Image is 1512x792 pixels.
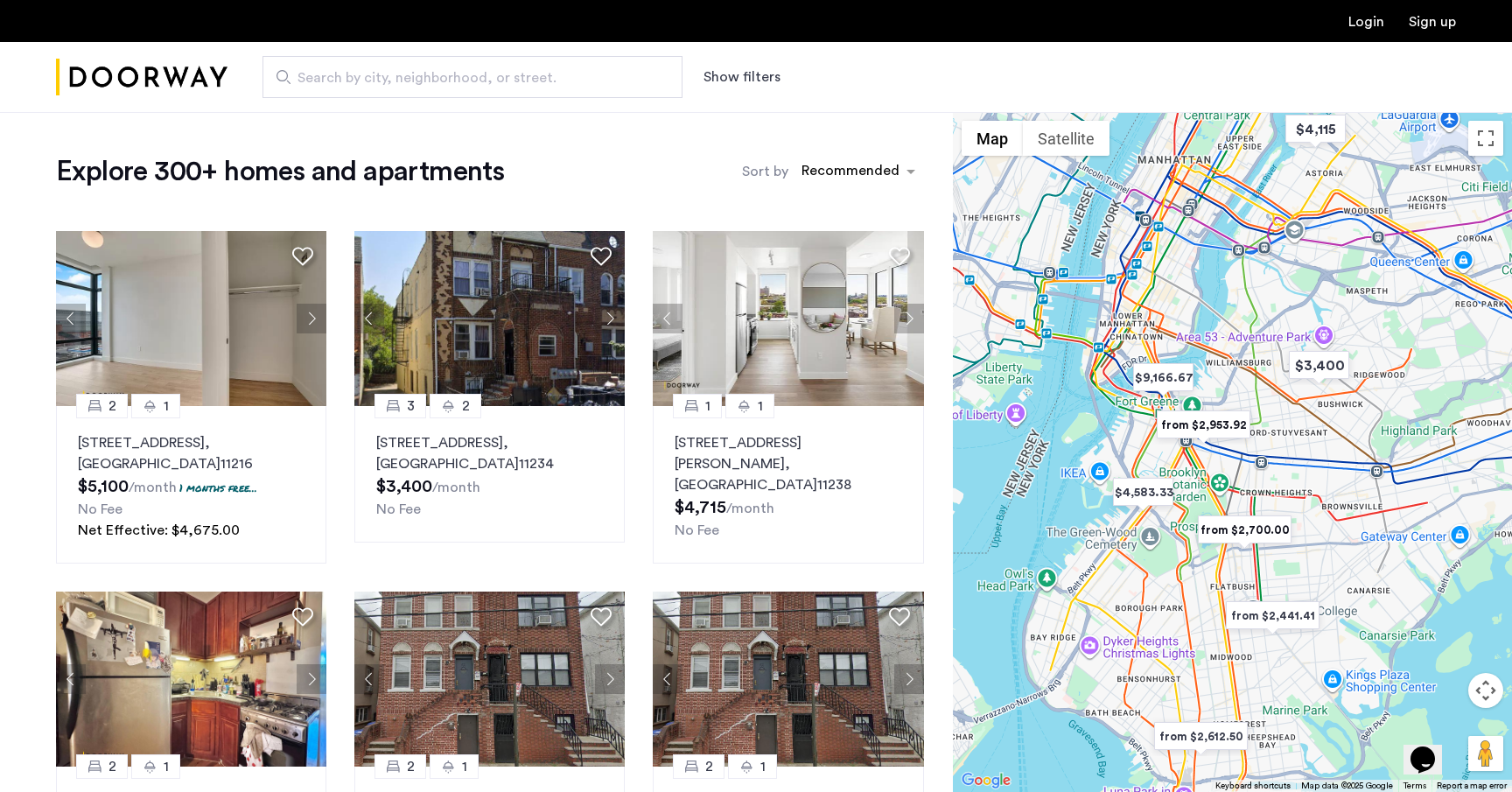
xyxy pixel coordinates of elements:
[297,304,326,333] button: Next apartment
[179,480,257,495] p: 1 months free...
[1301,781,1393,790] span: Map data ©2025 Google
[799,160,899,186] div: Recommended
[1126,358,1200,397] div: $9,166.67
[894,664,924,694] button: Next apartment
[793,156,924,187] ng-select: sort-apartment
[1409,15,1456,29] a: Registration
[56,664,86,694] button: Previous apartment
[164,396,169,417] span: 1
[354,664,384,694] button: Previous apartment
[56,592,327,767] img: 360ac8f6-4482-47b0-bc3d-3cb89b569d10_638791359623755990.jpeg
[675,523,719,537] span: No Fee
[1468,121,1503,156] button: Toggle fullscreen view
[56,154,504,189] h1: Explore 300+ homes and apartments
[703,67,780,88] button: Show or hide filters
[675,499,726,516] span: $4,715
[1437,780,1507,792] a: Report a map error
[108,756,116,777] span: 2
[726,501,774,515] sub: /month
[56,406,326,564] a: 21[STREET_ADDRESS], [GEOGRAPHIC_DATA]112161 months free...No FeeNet Effective: $4,675.00
[78,502,122,516] span: No Fee
[407,396,415,417] span: 3
[957,769,1015,792] img: Google
[1468,736,1503,771] button: Drag Pegman onto the map to open Street View
[56,45,227,110] a: Cazamio Logo
[1150,405,1257,445] div: from $2,953.92
[354,592,626,767] img: 2016_638484664599997863.jpeg
[1191,510,1298,550] div: from $2,700.00
[56,304,86,333] button: Previous apartment
[758,396,763,417] span: 1
[705,756,713,777] span: 2
[653,592,924,767] img: 2016_638484664599997863.jpeg
[894,304,924,333] button: Next apartment
[1023,121,1109,156] button: Show satellite imagery
[354,304,384,333] button: Previous apartment
[742,161,788,182] label: Sort by
[1215,780,1291,792] button: Keyboard shortcuts
[1219,596,1326,635] div: from $2,441.41
[1468,673,1503,708] button: Map camera controls
[462,396,470,417] span: 2
[78,478,129,495] span: $5,100
[376,432,603,474] p: [STREET_ADDRESS] 11234
[462,756,467,777] span: 1
[705,396,710,417] span: 1
[297,664,326,694] button: Next apartment
[595,664,625,694] button: Next apartment
[957,769,1015,792] a: Open this area in Google Maps (opens a new window)
[376,478,432,495] span: $3,400
[78,432,304,474] p: [STREET_ADDRESS] 11216
[376,502,421,516] span: No Fee
[56,231,327,406] img: 2016_638673975962267132.jpeg
[653,664,682,694] button: Previous apartment
[1282,346,1356,385] div: $3,400
[108,396,116,417] span: 2
[1403,780,1426,792] a: Terms (opens in new tab)
[1403,722,1459,774] iframe: chat widget
[262,56,682,98] input: Apartment Search
[962,121,1023,156] button: Show street map
[1106,473,1180,512] div: $4,583.33
[164,756,169,777] span: 1
[78,523,240,537] span: Net Effective: $4,675.00
[1147,717,1255,756] div: from $2,612.50
[653,406,923,564] a: 11[STREET_ADDRESS][PERSON_NAME], [GEOGRAPHIC_DATA]11238No Fee
[760,756,766,777] span: 1
[653,231,924,406] img: 2016_638666715889771230.jpeg
[1278,109,1353,149] div: $4,115
[432,480,480,494] sub: /month
[297,67,633,88] span: Search by city, neighborhood, or street.
[129,480,177,494] sub: /month
[1348,15,1384,29] a: Login
[653,304,682,333] button: Previous apartment
[675,432,901,495] p: [STREET_ADDRESS][PERSON_NAME] 11238
[407,756,415,777] span: 2
[354,406,625,543] a: 32[STREET_ADDRESS], [GEOGRAPHIC_DATA]11234No Fee
[595,304,625,333] button: Next apartment
[354,231,626,406] img: 2016_638484540295233130.jpeg
[56,45,227,110] img: logo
